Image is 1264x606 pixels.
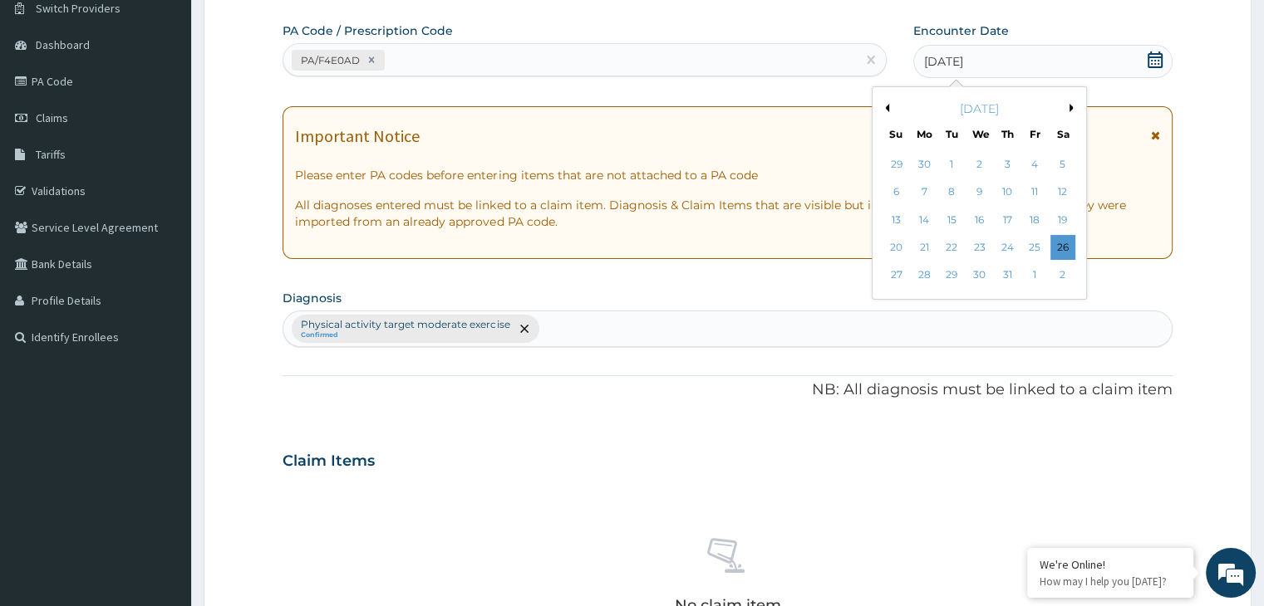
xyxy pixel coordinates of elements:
span: Dashboard [36,37,90,52]
span: Switch Providers [36,1,120,16]
p: All diagnoses entered must be linked to a claim item. Diagnosis & Claim Items that are visible bu... [295,197,1159,230]
div: Choose Friday, July 25th, 2025 [1022,235,1047,260]
div: Chat with us now [86,93,279,115]
img: d_794563401_company_1708531726252_794563401 [31,83,67,125]
div: Choose Monday, July 14th, 2025 [912,208,937,232]
div: Choose Friday, July 11th, 2025 [1022,180,1047,205]
div: We're Online! [1040,557,1181,572]
div: Mo [917,127,931,141]
div: Choose Wednesday, July 2nd, 2025 [967,152,992,177]
div: Choose Monday, July 7th, 2025 [912,180,937,205]
div: Th [1001,127,1015,141]
div: Choose Tuesday, July 8th, 2025 [939,180,964,205]
div: We [972,127,986,141]
div: PA/F4E0AD [296,51,362,70]
div: Choose Thursday, July 17th, 2025 [995,208,1020,232]
div: Choose Wednesday, July 9th, 2025 [967,180,992,205]
div: Choose Tuesday, July 29th, 2025 [939,263,964,288]
div: Choose Monday, July 21st, 2025 [912,235,937,260]
div: Choose Thursday, July 10th, 2025 [995,180,1020,205]
div: Choose Sunday, July 20th, 2025 [884,235,909,260]
div: Choose Tuesday, July 22nd, 2025 [939,235,964,260]
div: Choose Wednesday, July 16th, 2025 [967,208,992,232]
h1: Important Notice [295,127,420,145]
div: Sa [1056,127,1070,141]
button: Next Month [1070,104,1078,112]
span: Tariffs [36,147,66,162]
div: Choose Thursday, July 31st, 2025 [995,263,1020,288]
label: Diagnosis [283,290,342,306]
label: Encounter Date [913,22,1009,39]
div: Su [889,127,903,141]
div: Choose Tuesday, July 15th, 2025 [939,208,964,232]
div: Choose Saturday, August 2nd, 2025 [1050,263,1075,288]
div: Choose Monday, July 28th, 2025 [912,263,937,288]
div: Choose Friday, August 1st, 2025 [1022,263,1047,288]
p: How may I help you today? [1040,574,1181,589]
div: Choose Saturday, July 26th, 2025 [1050,235,1075,260]
div: Choose Sunday, July 27th, 2025 [884,263,909,288]
span: Claims [36,110,68,125]
h3: Claim Items [283,452,375,471]
div: month 2025-07 [883,151,1076,290]
div: Minimize live chat window [273,8,312,48]
label: PA Code / Prescription Code [283,22,453,39]
div: Choose Sunday, July 13th, 2025 [884,208,909,232]
div: Choose Saturday, July 5th, 2025 [1050,152,1075,177]
div: Tu [945,127,959,141]
p: Please enter PA codes before entering items that are not attached to a PA code [295,167,1159,183]
div: Choose Monday, June 30th, 2025 [912,152,937,177]
div: [DATE] [879,100,1080,117]
div: Choose Thursday, July 3rd, 2025 [995,152,1020,177]
div: Choose Wednesday, July 23rd, 2025 [967,235,992,260]
div: Choose Saturday, July 19th, 2025 [1050,208,1075,232]
div: Choose Wednesday, July 30th, 2025 [967,263,992,288]
div: Choose Saturday, July 12th, 2025 [1050,180,1075,205]
div: Choose Sunday, June 29th, 2025 [884,152,909,177]
textarea: Type your message and hit 'Enter' [8,418,317,476]
p: NB: All diagnosis must be linked to a claim item [283,379,1172,401]
div: Choose Friday, July 18th, 2025 [1022,208,1047,232]
span: [DATE] [924,53,963,70]
div: Choose Thursday, July 24th, 2025 [995,235,1020,260]
span: We're online! [96,192,229,359]
div: Fr [1028,127,1042,141]
div: Choose Tuesday, July 1st, 2025 [939,152,964,177]
div: Choose Friday, July 4th, 2025 [1022,152,1047,177]
div: Choose Sunday, July 6th, 2025 [884,180,909,205]
button: Previous Month [881,104,889,112]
